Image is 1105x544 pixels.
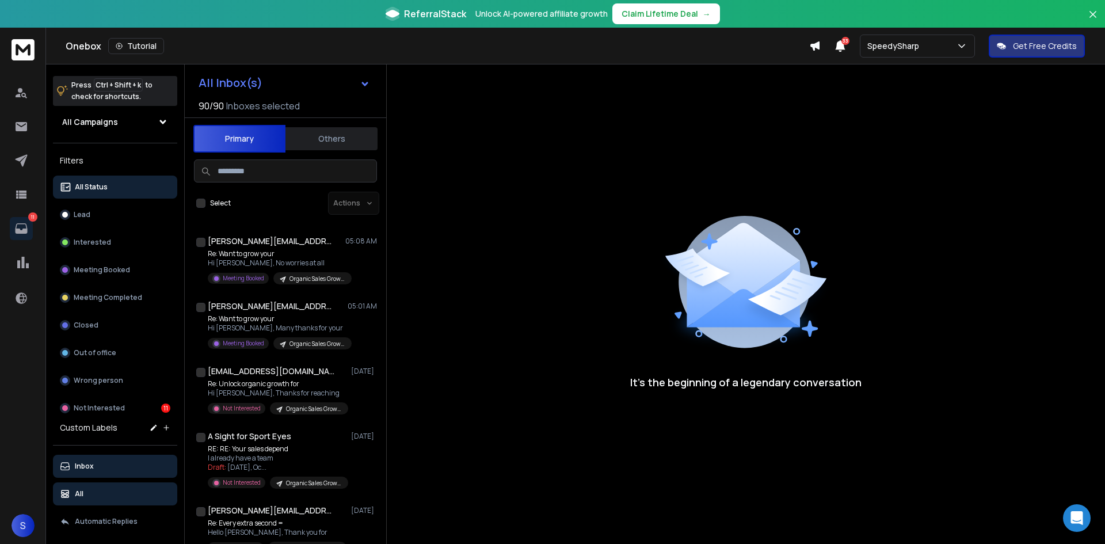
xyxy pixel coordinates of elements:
p: Re: Unlock organic growth for [208,379,346,389]
button: All Inbox(s) [189,71,379,94]
p: Meeting Booked [74,265,130,275]
label: Select [210,199,231,208]
span: [DATE], Oc ... [227,462,266,472]
p: Not Interested [223,478,261,487]
p: Wrong person [74,376,123,385]
p: 11 [28,212,37,222]
p: SpeedySharp [867,40,924,52]
p: Organic Sales Growth [289,275,345,283]
button: S [12,514,35,537]
h3: Filters [53,153,177,169]
h1: All Campaigns [62,116,118,128]
h1: [EMAIL_ADDRESS][DOMAIN_NAME] [208,366,334,377]
p: Inbox [75,462,94,471]
p: Organic Sales Growth [289,340,345,348]
button: Meeting Booked [53,258,177,281]
h1: All Inbox(s) [199,77,262,89]
button: All Status [53,176,177,199]
p: Meeting Booked [223,339,264,348]
p: Hi [PERSON_NAME], Thanks for reaching [208,389,346,398]
button: Others [285,126,378,151]
p: Unlock AI-powered affiliate growth [475,8,608,20]
span: Draft: [208,462,226,472]
p: Hello [PERSON_NAME], Thank you for [208,528,346,537]
button: Close banner [1085,7,1100,35]
p: Organic Sales Growth [286,479,341,488]
button: Claim Lifetime Deal→ [612,3,720,24]
p: [DATE] [351,432,377,441]
h3: Custom Labels [60,422,117,433]
p: 05:01 AM [348,302,377,311]
div: Onebox [66,38,809,54]
span: 90 / 90 [199,99,224,113]
span: → [703,8,711,20]
p: RE: RE: Your sales depend [208,444,346,454]
div: Open Intercom Messenger [1063,504,1091,532]
button: Meeting Completed [53,286,177,309]
h1: [PERSON_NAME][EMAIL_ADDRESS][DOMAIN_NAME] [208,300,334,312]
p: Not Interested [74,404,125,413]
button: Interested [53,231,177,254]
p: Re: Every extra second = [208,519,346,528]
button: Get Free Credits [989,35,1085,58]
p: Re: Want to grow your [208,249,346,258]
span: Ctrl + Shift + k [94,78,143,92]
button: Tutorial [108,38,164,54]
p: Automatic Replies [75,517,138,526]
h1: [PERSON_NAME][EMAIL_ADDRESS][DOMAIN_NAME] [208,235,334,247]
p: [DATE] [351,506,377,515]
p: Get Free Credits [1013,40,1077,52]
button: Wrong person [53,369,177,392]
h1: [PERSON_NAME][EMAIL_ADDRESS][DOMAIN_NAME] [208,505,334,516]
p: All Status [75,182,108,192]
p: Out of office [74,348,116,357]
p: Interested [74,238,111,247]
p: 05:08 AM [345,237,377,246]
button: All [53,482,177,505]
button: Not Interested11 [53,397,177,420]
button: Closed [53,314,177,337]
span: ReferralStack [404,7,466,21]
p: I already have a team [208,454,346,463]
span: 33 [841,37,849,45]
p: Organic Sales Growth [286,405,341,413]
button: Automatic Replies [53,510,177,533]
div: 11 [161,404,170,413]
p: Re: Want to grow your [208,314,346,324]
button: Primary [193,125,285,153]
button: Inbox [53,455,177,478]
button: Out of office [53,341,177,364]
p: Meeting Completed [74,293,142,302]
p: Press to check for shortcuts. [71,79,153,102]
button: All Campaigns [53,111,177,134]
p: All [75,489,83,499]
p: It’s the beginning of a legendary conversation [630,374,862,390]
p: [DATE] [351,367,377,376]
h3: Inboxes selected [226,99,300,113]
p: Hi [PERSON_NAME], Many thanks for your [208,324,346,333]
p: Meeting Booked [223,274,264,283]
a: 11 [10,217,33,240]
p: Not Interested [223,404,261,413]
h1: A Sight for Sport Eyes [208,431,291,442]
button: Lead [53,203,177,226]
p: Closed [74,321,98,330]
p: Hi [PERSON_NAME], No worries at all [208,258,346,268]
p: Lead [74,210,90,219]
